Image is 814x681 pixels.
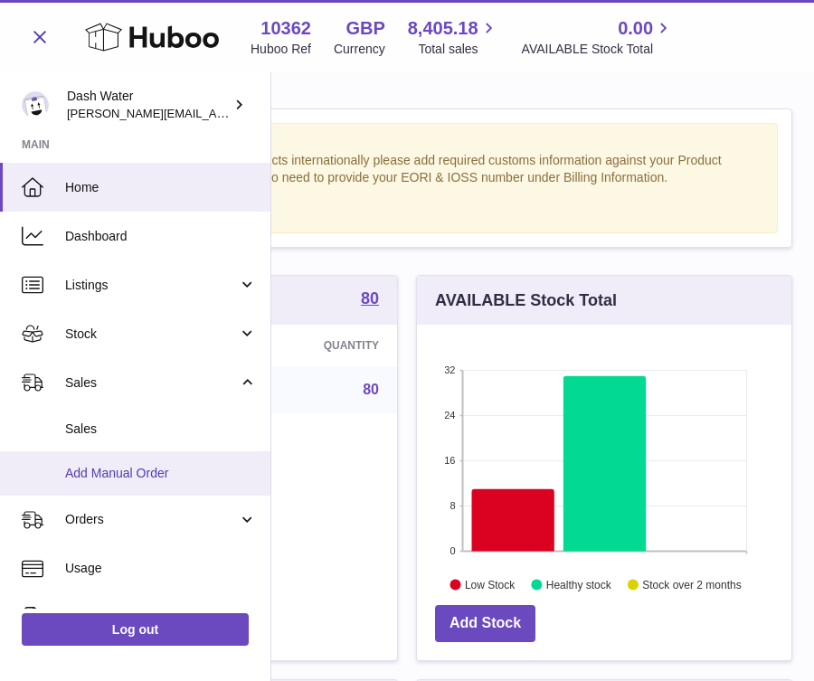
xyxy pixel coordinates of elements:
[465,579,516,591] text: Low Stock
[251,41,311,58] div: Huboo Ref
[361,290,379,307] strong: 80
[522,16,675,58] a: 0.00 AVAILABLE Stock Total
[546,579,612,591] text: Healthy stock
[220,325,397,366] th: Quantity
[408,16,499,58] a: 8,405.18 Total sales
[444,410,455,421] text: 24
[65,277,238,294] span: Listings
[46,133,768,150] strong: Notice
[363,382,379,397] a: 80
[450,500,455,511] text: 8
[65,228,257,245] span: Dashboard
[435,289,617,311] h3: AVAILABLE Stock Total
[522,41,675,58] span: AVAILABLE Stock Total
[46,152,768,222] div: If you're planning on sending your products internationally please add required customs informati...
[642,579,741,591] text: Stock over 2 months
[260,16,311,41] strong: 10362
[67,106,363,120] span: [PERSON_NAME][EMAIL_ADDRESS][DOMAIN_NAME]
[444,455,455,466] text: 16
[65,179,257,196] span: Home
[65,326,238,343] span: Stock
[22,91,49,118] img: james@dash-water.com
[361,290,379,310] a: 80
[435,605,535,642] a: Add Stock
[444,364,455,375] text: 32
[22,613,249,646] a: Log out
[65,560,257,577] span: Usage
[67,88,230,122] div: Dash Water
[65,511,238,528] span: Orders
[65,374,238,392] span: Sales
[450,545,455,556] text: 0
[618,16,653,41] span: 0.00
[334,41,385,58] div: Currency
[408,16,478,41] span: 8,405.18
[65,421,257,438] span: Sales
[418,41,498,58] span: Total sales
[345,16,384,41] strong: GBP
[65,465,257,482] span: Add Manual Order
